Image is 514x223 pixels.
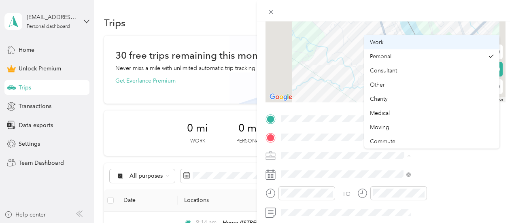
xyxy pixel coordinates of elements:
span: Work [370,39,384,46]
a: Open this area in Google Maps (opens a new window) [268,92,294,102]
div: TO [342,190,350,198]
span: Commute [370,138,395,145]
span: Personal [370,53,391,60]
span: Charity [370,96,388,102]
span: Consultant [370,67,397,74]
img: Google [268,92,294,102]
span: Moving [370,124,389,131]
span: Other [370,81,385,88]
span: Medical [370,110,390,117]
iframe: Everlance-gr Chat Button Frame [469,178,514,223]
